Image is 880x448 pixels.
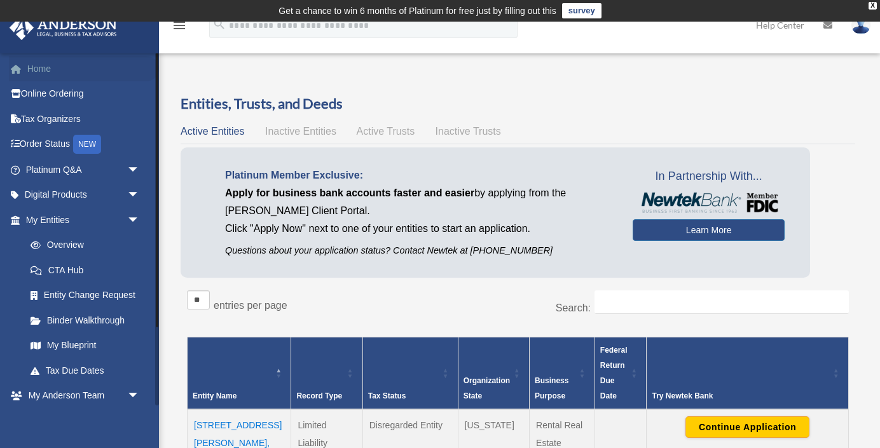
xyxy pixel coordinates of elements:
[127,182,153,208] span: arrow_drop_down
[18,358,153,383] a: Tax Due Dates
[18,283,153,308] a: Entity Change Request
[265,126,336,137] span: Inactive Entities
[214,300,287,311] label: entries per page
[595,337,647,410] th: Federal Return Due Date: Activate to sort
[127,383,153,409] span: arrow_drop_down
[193,391,237,400] span: Entity Name
[172,22,187,33] a: menu
[639,193,778,213] img: NewtekBankLogoSM.png
[18,333,153,358] a: My Blueprint
[9,56,159,81] a: Home
[296,391,342,400] span: Record Type
[535,376,568,400] span: Business Purpose
[556,302,591,313] label: Search:
[225,187,474,198] span: Apply for business bank accounts faster and easier
[530,337,595,410] th: Business Purpose: Activate to sort
[9,157,159,182] a: Platinum Q&Aarrow_drop_down
[18,257,153,283] a: CTA Hub
[127,157,153,183] span: arrow_drop_down
[851,16,870,34] img: User Pic
[212,17,226,31] i: search
[9,81,159,107] a: Online Ordering
[172,18,187,33] i: menu
[685,416,809,438] button: Continue Application
[362,337,458,410] th: Tax Status: Activate to sort
[652,388,829,404] div: Try Newtek Bank
[464,376,510,400] span: Organization State
[9,132,159,158] a: Order StatusNEW
[181,94,855,114] h3: Entities, Trusts, and Deeds
[9,106,159,132] a: Tax Organizers
[278,3,556,18] div: Get a chance to win 6 months of Platinum for free just by filling out this
[225,220,614,238] p: Click "Apply Now" next to one of your entities to start an application.
[225,166,614,184] p: Platinum Member Exclusive:
[18,233,146,258] a: Overview
[633,166,785,187] span: In Partnership With...
[368,391,406,400] span: Tax Status
[73,135,101,154] div: NEW
[357,126,415,137] span: Active Trusts
[225,243,614,259] p: Questions about your application status? Contact Newtek at [PHONE_NUMBER]
[181,126,244,137] span: Active Entities
[291,337,362,410] th: Record Type: Activate to sort
[188,337,291,410] th: Entity Name: Activate to invert sorting
[18,308,153,333] a: Binder Walkthrough
[436,126,501,137] span: Inactive Trusts
[600,346,628,400] span: Federal Return Due Date
[869,2,877,10] div: close
[9,207,153,233] a: My Entitiesarrow_drop_down
[633,219,785,241] a: Learn More
[6,15,121,40] img: Anderson Advisors Platinum Portal
[9,182,159,208] a: Digital Productsarrow_drop_down
[225,184,614,220] p: by applying from the [PERSON_NAME] Client Portal.
[458,337,529,410] th: Organization State: Activate to sort
[647,337,849,410] th: Try Newtek Bank : Activate to sort
[9,383,159,409] a: My Anderson Teamarrow_drop_down
[127,207,153,233] span: arrow_drop_down
[562,3,602,18] a: survey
